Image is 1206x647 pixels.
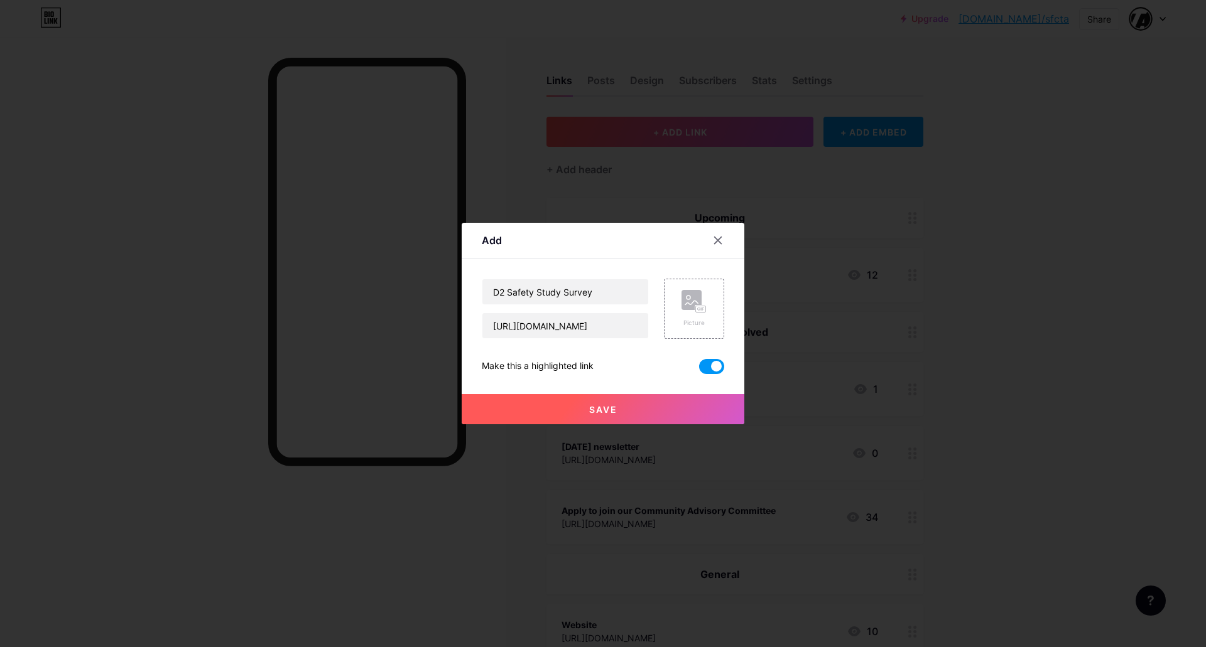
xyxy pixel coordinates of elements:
[482,233,502,248] div: Add
[589,404,617,415] span: Save
[482,313,648,338] input: URL
[682,318,707,328] div: Picture
[462,394,744,424] button: Save
[482,279,648,304] input: Title
[482,359,594,374] div: Make this a highlighted link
